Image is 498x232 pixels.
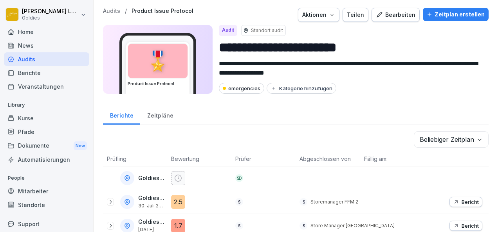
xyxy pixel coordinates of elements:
div: Aktionen [302,11,335,19]
div: Bearbeiten [376,11,415,19]
p: Goldies [GEOGRAPHIC_DATA] [138,219,165,225]
p: Goldies FFM 2 [138,195,165,202]
div: S [235,198,243,206]
a: Berichte [103,105,140,125]
button: Zeitplan erstellen [423,8,489,21]
a: Kurse [4,111,89,125]
p: People [4,172,89,184]
div: SD [235,174,243,182]
p: [PERSON_NAME] Loska [22,8,79,15]
div: S [235,222,243,230]
button: Teilen [343,8,368,22]
p: Standort audit [251,27,283,34]
button: Aktionen [298,8,339,22]
div: Kategorie hinzufügen [271,85,332,91]
p: Abgeschlossen von [300,155,356,163]
a: Home [4,25,89,39]
div: 2.5 [171,195,185,209]
p: Store Manager [GEOGRAPHIC_DATA] [310,222,395,229]
div: Zeitplan erstellen [427,10,485,19]
div: Teilen [347,11,364,19]
th: Fällig am: [360,152,424,166]
div: Dokumente [4,139,89,153]
a: Mitarbeiter [4,184,89,198]
div: S [300,198,307,206]
p: / [125,8,127,14]
a: Product Issue Protocol [132,8,193,14]
p: Goldies [22,15,79,21]
div: New [74,141,87,150]
h3: Product Issue Protocol [128,81,188,87]
div: emergencies [219,83,264,94]
p: Goldies [GEOGRAPHIC_DATA] [138,175,165,182]
p: Storemanager FFM 2 [310,198,358,205]
a: Berichte [4,66,89,80]
p: 30. Juli 2025 [138,203,165,209]
a: DokumenteNew [4,139,89,153]
div: Audit [219,25,237,36]
a: Standorte [4,198,89,212]
a: Audits [103,8,120,14]
p: Bericht [462,223,479,229]
div: 🎖️ [128,44,188,78]
button: Bericht [449,221,482,231]
button: Bericht [449,197,482,207]
a: Pfade [4,125,89,139]
button: Bearbeiten [372,8,420,22]
p: Library [4,99,89,111]
a: Automatisierungen [4,153,89,166]
button: Kategorie hinzufügen [267,83,336,94]
p: Bericht [462,199,479,205]
th: Prüfer [231,152,296,166]
p: Prüfling [107,155,163,163]
div: S [300,222,307,230]
p: Bewertung [171,155,227,163]
div: Support [4,217,89,231]
a: Zeitpläne [140,105,180,125]
a: News [4,39,89,52]
a: Veranstaltungen [4,80,89,93]
a: Audits [4,52,89,66]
